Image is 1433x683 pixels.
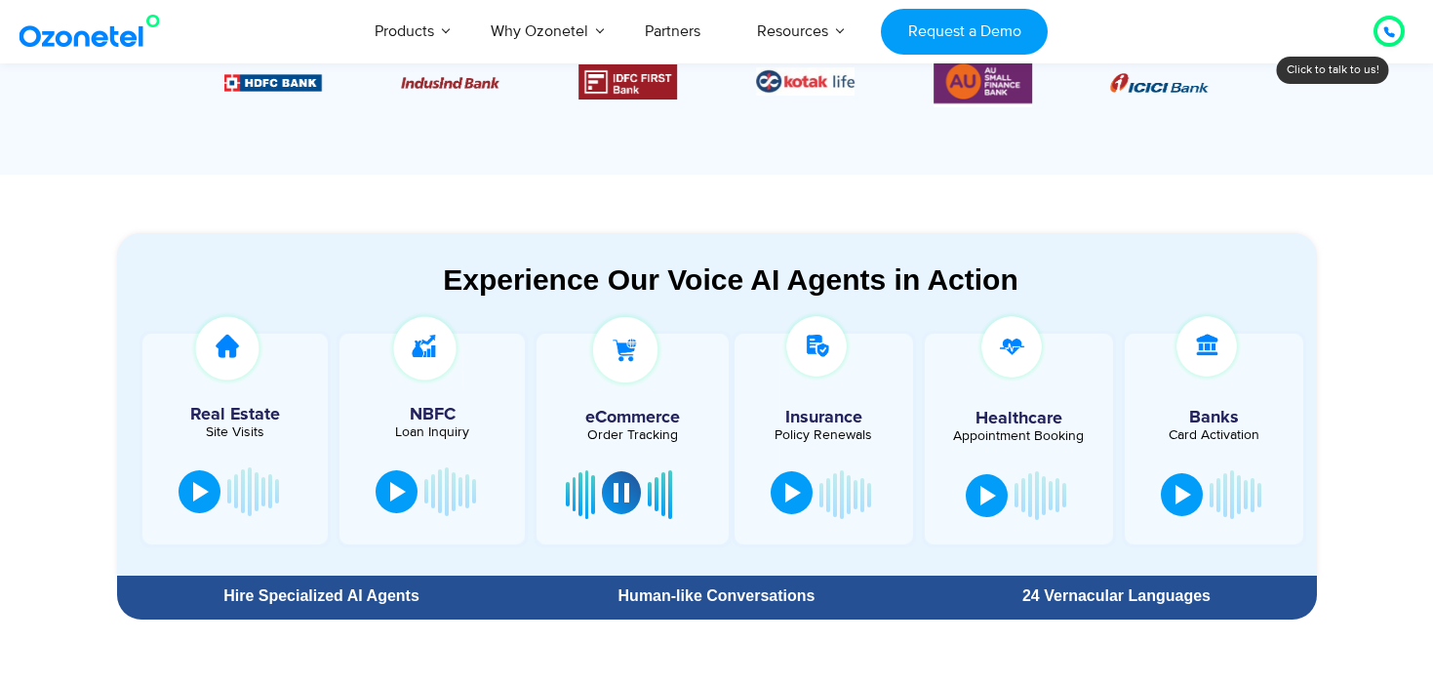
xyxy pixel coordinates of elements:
[926,588,1306,604] div: 24 Vernacular Languages
[881,9,1048,55] a: Request a Demo
[578,64,677,100] div: 4 / 6
[934,56,1032,107] img: Picture13.png
[137,262,1326,297] div: Experience Our Voice AI Agents in Action
[349,425,515,439] div: Loan Inquiry
[546,428,718,442] div: Order Tracking
[223,74,322,91] img: Picture9.png
[756,67,855,96] div: 5 / 6
[939,429,1098,443] div: Appointment Booking
[223,70,322,94] div: 2 / 6
[1111,73,1210,93] img: Picture8.png
[578,64,677,100] img: Picture12.png
[744,409,903,426] h5: Insurance
[1134,409,1294,426] h5: Banks
[526,588,906,604] div: Human-like Conversations
[224,56,1210,107] div: Image Carousel
[349,406,515,423] h5: NBFC
[546,409,718,426] h5: eCommerce
[152,406,318,423] h5: Real Estate
[127,588,517,604] div: Hire Specialized AI Agents
[1111,70,1210,94] div: 1 / 6
[744,428,903,442] div: Policy Renewals
[756,67,855,96] img: Picture26.jpg
[401,77,499,89] img: Picture10.png
[152,425,318,439] div: Site Visits
[1134,428,1294,442] div: Card Activation
[934,56,1032,107] div: 6 / 6
[401,70,499,94] div: 3 / 6
[939,410,1098,427] h5: Healthcare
